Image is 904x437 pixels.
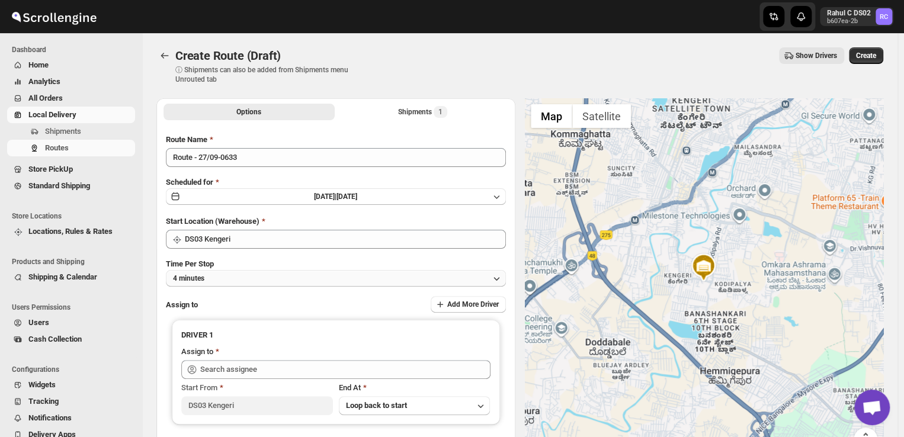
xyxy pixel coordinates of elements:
span: Add More Driver [447,300,499,309]
span: Users Permissions [12,303,136,312]
span: [DATE] [336,192,357,201]
input: Search assignee [200,360,491,379]
button: Create [849,47,883,64]
span: Products and Shipping [12,257,136,266]
button: Users [7,314,135,331]
button: Shipping & Calendar [7,269,135,285]
button: All Route Options [164,104,335,120]
span: Store Locations [12,211,136,221]
button: Loop back to start [339,396,491,415]
input: Eg: Bengaluru Route [166,148,506,167]
button: All Orders [7,90,135,107]
button: Show satellite imagery [572,104,631,128]
span: Configurations [12,365,136,374]
span: Assign to [166,300,198,309]
span: Locations, Rules & Rates [28,227,113,236]
button: [DATE]|[DATE] [166,188,506,205]
span: Loop back to start [346,401,407,410]
button: Show street map [531,104,572,128]
span: 4 minutes [173,274,204,283]
div: Open chat [854,390,890,425]
div: Shipments [398,106,447,118]
p: b607ea-2b [827,18,871,25]
span: Notifications [28,413,72,422]
span: Show Drivers [796,51,837,60]
span: Standard Shipping [28,181,90,190]
img: ScrollEngine [9,2,98,31]
span: Start Location (Warehouse) [166,217,259,226]
span: Route Name [166,135,207,144]
button: Routes [7,140,135,156]
span: Dashboard [12,45,136,54]
span: Store PickUp [28,165,73,173]
span: Home [28,60,49,69]
button: 4 minutes [166,270,506,287]
span: All Orders [28,94,63,102]
button: Home [7,57,135,73]
div: End At [339,382,491,394]
button: Show Drivers [779,47,844,64]
span: Users [28,318,49,327]
span: Rahul C DS02 [876,8,892,25]
button: Widgets [7,377,135,393]
span: Routes [45,143,69,152]
span: Start From [181,383,217,392]
span: Analytics [28,77,60,86]
p: Rahul C DS02 [827,8,871,18]
button: Routes [156,47,173,64]
button: Cash Collection [7,331,135,348]
div: Assign to [181,346,213,358]
span: Time Per Stop [166,259,214,268]
span: Options [236,107,261,117]
h3: DRIVER 1 [181,329,491,341]
span: Tracking [28,397,59,406]
span: Cash Collection [28,335,82,343]
button: Locations, Rules & Rates [7,223,135,240]
input: Search location [185,230,506,249]
text: RC [880,13,888,21]
button: Analytics [7,73,135,90]
span: 1 [438,107,443,117]
button: Notifications [7,410,135,426]
button: User menu [820,7,893,26]
button: Shipments [7,123,135,140]
span: Scheduled for [166,178,213,187]
span: Widgets [28,380,56,389]
span: Local Delivery [28,110,76,119]
span: [DATE] | [314,192,336,201]
span: Shipments [45,127,81,136]
button: Add More Driver [431,296,506,313]
p: ⓘ Shipments can also be added from Shipments menu Unrouted tab [175,65,362,84]
span: Create [856,51,876,60]
span: Create Route (Draft) [175,49,281,63]
button: Tracking [7,393,135,410]
span: Shipping & Calendar [28,272,97,281]
button: Selected Shipments [337,104,508,120]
